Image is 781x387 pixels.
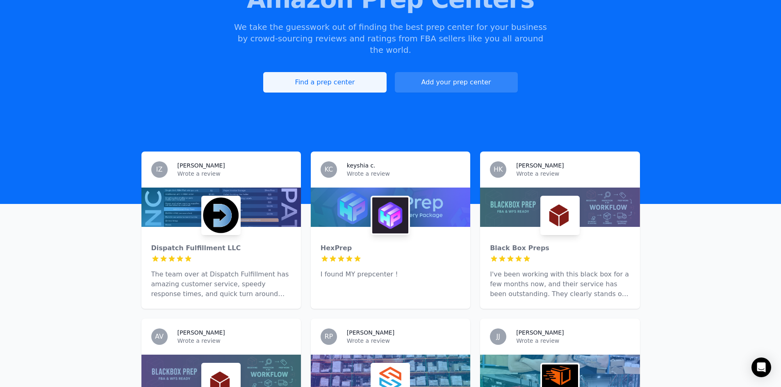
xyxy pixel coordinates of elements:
[203,197,239,233] img: Dispatch Fulfillment LLC
[178,328,225,337] h3: [PERSON_NAME]
[324,166,333,173] span: KC
[516,161,564,170] h3: [PERSON_NAME]
[480,152,640,309] a: HK[PERSON_NAME]Wrote a reviewBlack Box PrepsBlack Box PrepsI've been working with this black box ...
[347,161,376,170] h3: keyshia c.
[494,166,503,173] span: HK
[151,243,291,253] div: Dispatch Fulfillment LLC
[516,337,630,345] p: Wrote a review
[324,333,333,340] span: RP
[178,337,291,345] p: Wrote a review
[156,166,163,173] span: IZ
[395,72,518,93] a: Add your prep center
[141,152,301,309] a: IZ[PERSON_NAME]Wrote a reviewDispatch Fulfillment LLCDispatch Fulfillment LLCThe team over at Dis...
[347,170,460,178] p: Wrote a review
[372,197,408,233] img: HexPrep
[233,21,548,56] p: We take the guesswork out of finding the best prep center for your business by crowd-sourcing rev...
[490,243,630,253] div: Black Box Preps
[516,328,564,337] h3: [PERSON_NAME]
[151,269,291,299] p: The team over at Dispatch Fulfillment has amazing customer service, speedy response times, and qu...
[347,337,460,345] p: Wrote a review
[490,269,630,299] p: I've been working with this black box for a few months now, and their service has been outstandin...
[321,243,460,253] div: HexPrep
[751,358,771,377] div: Open Intercom Messenger
[263,72,386,93] a: Find a prep center
[178,170,291,178] p: Wrote a review
[347,328,394,337] h3: [PERSON_NAME]
[155,333,164,340] span: AV
[516,170,630,178] p: Wrote a review
[311,152,470,309] a: KCkeyshia c.Wrote a reviewHexPrepHexPrepI found MY prepcenter !
[178,161,225,170] h3: [PERSON_NAME]
[542,197,578,233] img: Black Box Preps
[321,269,460,279] p: I found MY prepcenter !
[496,333,500,340] span: JJ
